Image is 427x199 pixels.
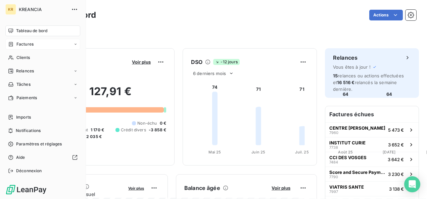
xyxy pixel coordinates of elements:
[16,55,30,61] span: Clients
[329,175,338,179] span: 7790
[128,186,144,191] span: Voir plus
[184,184,220,192] h6: Balance âgée
[329,170,385,175] span: Score and Secure Payment (SSP)
[251,150,265,154] tspan: Juin 25
[329,190,338,194] span: 7997
[5,184,47,195] img: Logo LeanPay
[160,120,166,126] span: 0 €
[333,54,358,62] h6: Relances
[16,128,41,134] span: Notifications
[270,185,292,191] button: Voir plus
[84,134,102,140] span: -2 035 €
[5,4,16,15] div: KR
[149,127,166,133] span: -3 858 €
[208,150,221,154] tspan: Mai 25
[193,71,226,76] span: 6 derniers mois
[388,157,404,162] span: 3 642 €
[191,58,202,66] h6: DSO
[369,10,403,20] button: Actions
[16,114,31,120] span: Imports
[325,167,419,181] button: Score and Secure Payment (SSP)77903 230 €
[16,41,34,47] span: Factures
[91,127,104,133] span: 1 170 €
[16,68,34,74] span: Relances
[338,150,353,154] tspan: Août 25
[121,127,146,133] span: Crédit divers
[126,185,146,191] button: Voir plus
[16,28,47,34] span: Tableau de bord
[333,73,404,92] span: relances ou actions effectuées et relancés la semaine dernière.
[329,184,364,190] span: VIATRIS SANTE
[383,150,395,154] tspan: [DATE]
[38,85,166,105] h2: 53 127,91 €
[19,7,67,12] span: KREANCIA
[16,154,25,160] span: Aide
[272,185,290,191] span: Voir plus
[132,59,151,65] span: Voir plus
[213,59,239,65] span: -12 jours
[388,172,404,177] span: 3 230 €
[16,168,42,174] span: Déconnexion
[325,181,419,196] button: VIATRIS SANTE79973 138 €
[130,59,153,65] button: Voir plus
[325,152,419,167] button: CCI DES VOSGES74843 642 €
[329,160,338,164] span: 7484
[137,120,157,126] span: Non-échu
[16,95,37,101] span: Paiements
[5,152,80,163] a: Aide
[404,176,420,192] div: Open Intercom Messenger
[295,150,309,154] tspan: Juil. 25
[389,186,404,192] span: 3 138 €
[333,64,371,70] span: Vous êtes à jour !
[16,81,31,87] span: Tâches
[333,73,338,78] span: 15
[16,141,62,147] span: Paramètres et réglages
